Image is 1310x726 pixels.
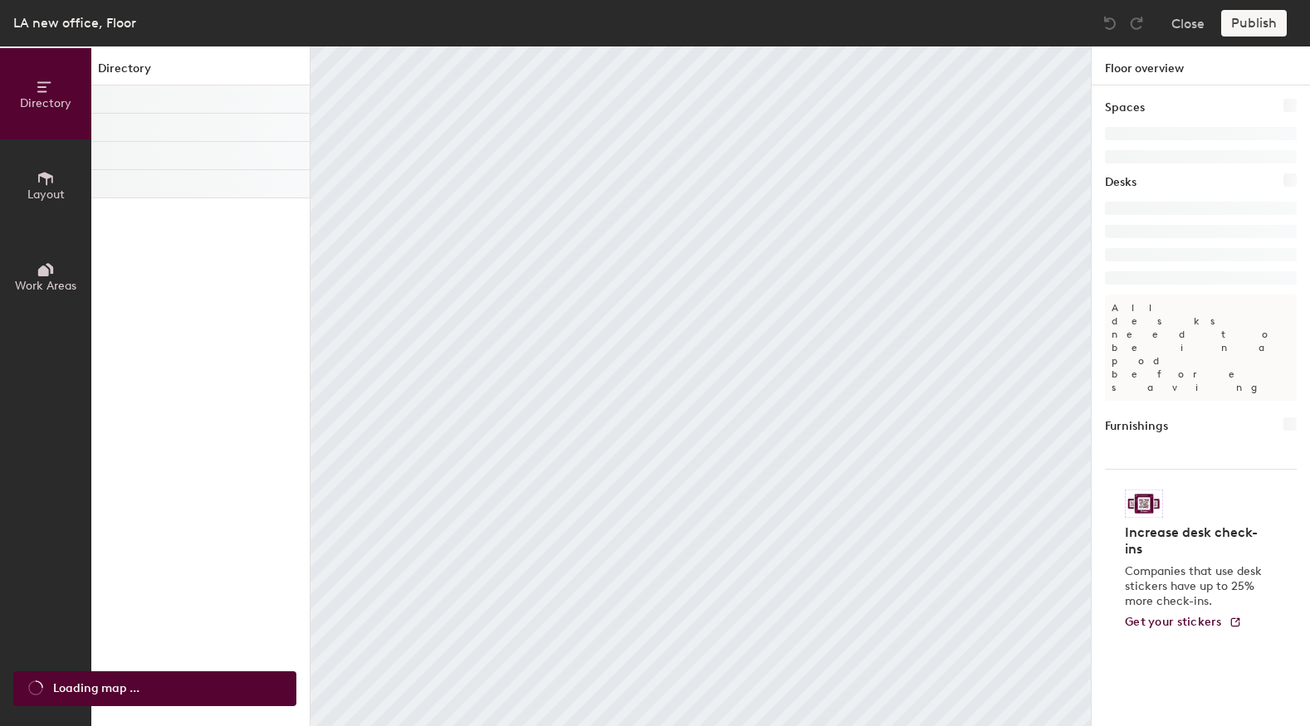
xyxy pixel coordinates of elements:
img: Redo [1128,15,1145,32]
h1: Furnishings [1105,417,1168,436]
span: Layout [27,188,65,202]
span: Directory [20,96,71,110]
p: Companies that use desk stickers have up to 25% more check-ins. [1125,564,1267,609]
a: Get your stickers [1125,616,1242,630]
div: LA new office, Floor [13,12,136,33]
img: Sticker logo [1125,490,1163,518]
img: Undo [1102,15,1118,32]
h1: Directory [91,60,310,85]
span: Work Areas [15,279,76,293]
button: Close [1171,10,1205,37]
span: Get your stickers [1125,615,1222,629]
canvas: Map [310,46,1091,726]
h4: Increase desk check-ins [1125,524,1267,558]
span: Loading map ... [53,680,139,698]
h1: Floor overview [1092,46,1310,85]
h1: Desks [1105,173,1136,192]
p: All desks need to be in a pod before saving [1105,295,1297,401]
h1: Spaces [1105,99,1145,117]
